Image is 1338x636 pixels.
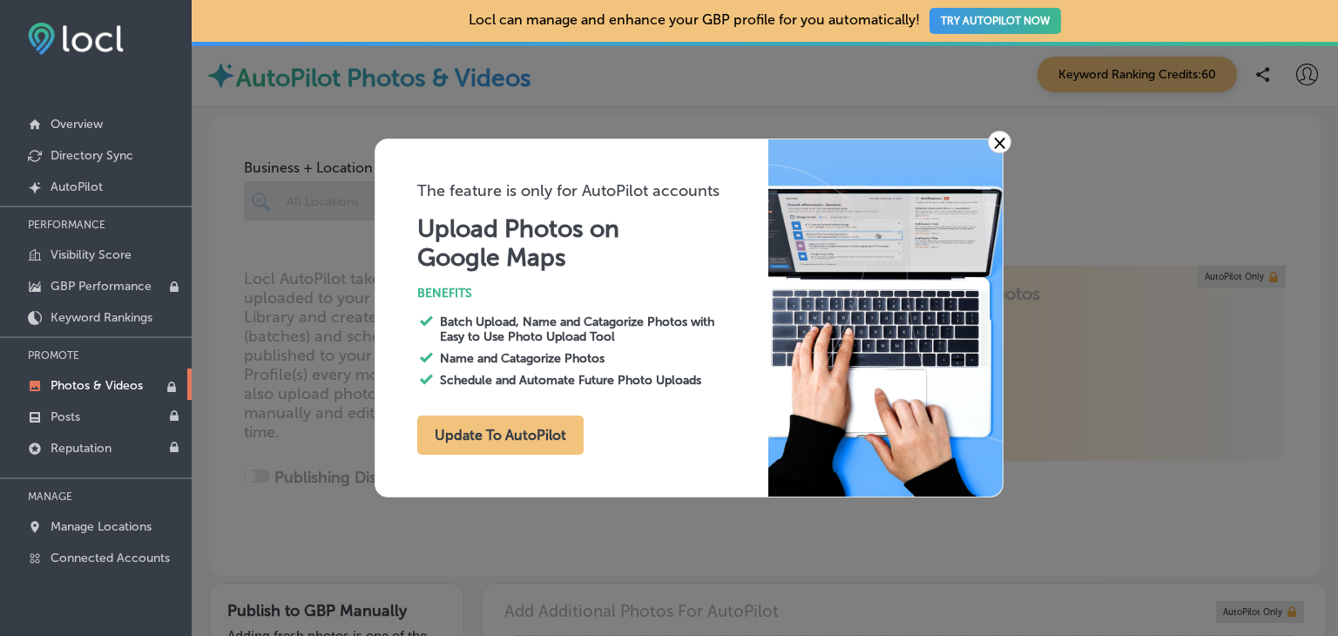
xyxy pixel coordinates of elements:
p: Visibility Score [51,247,132,262]
p: AutoPilot [51,179,103,194]
h3: Schedule and Automate Future Photo Uploads [440,373,731,388]
img: fda3e92497d09a02dc62c9cd864e3231.png [28,23,124,55]
h3: The feature is only for AutoPilot accounts [417,181,768,200]
button: TRY AUTOPILOT NOW [929,8,1061,34]
p: Connected Accounts [51,551,170,565]
img: 305b726a5fac1bae8b2a68a8195dc8c0.jpg [768,139,1003,497]
p: Manage Locations [51,519,152,534]
p: Overview [51,117,103,132]
button: Update To AutoPilot [417,416,584,455]
p: Reputation [51,441,111,456]
h3: Batch Upload, Name and Catagorize Photos with Easy to Use Photo Upload Tool [440,315,731,344]
a: Update To AutoPilot [417,430,584,443]
h3: BENEFITS [417,286,768,301]
p: Directory Sync [51,148,133,163]
p: Photos & Videos [51,378,143,393]
p: Keyword Rankings [51,310,152,325]
h1: Upload Photos on Google Maps [417,214,628,272]
p: GBP Performance [51,279,152,294]
a: × [988,131,1011,153]
p: Posts [51,409,80,424]
h3: Name and Catagorize Photos [440,351,731,366]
